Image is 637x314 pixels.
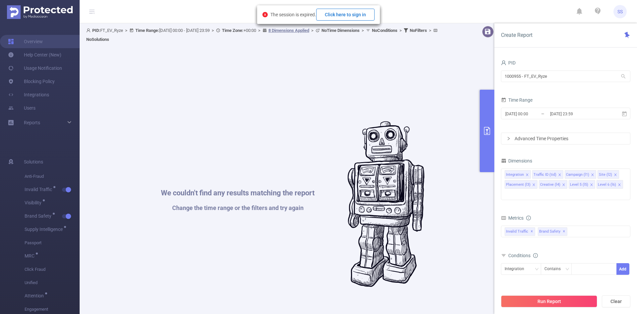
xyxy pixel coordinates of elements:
button: Clear [602,295,630,307]
li: Creative (l4) [539,180,567,189]
span: > [256,28,262,33]
a: Users [8,101,35,115]
h1: Change the time range or the filters and try again [161,205,315,211]
span: Reports [24,120,40,125]
li: Site (l2) [598,170,619,179]
i: icon: close [558,173,561,177]
span: Visibility [25,200,44,205]
span: Brand Safety [25,214,54,218]
i: icon: close [614,173,617,177]
b: No Solutions [86,37,109,42]
a: Help Center (New) [8,48,61,61]
span: SS [617,5,623,18]
h1: We couldn't find any results matching the report [161,189,315,197]
span: Conditions [508,253,538,258]
button: Click here to sign in [316,9,375,21]
li: Level 6 (l6) [597,180,623,189]
i: icon: close [532,183,535,187]
input: Start date [505,109,558,118]
i: icon: close-circle [262,12,268,17]
i: icon: user [86,28,92,33]
span: Invalid Traffic [25,187,54,192]
span: Attention [25,293,46,298]
button: Run Report [501,295,597,307]
span: FT_EV_Ryze [DATE] 00:00 - [DATE] 23:59 +00:00 [86,28,439,42]
span: ✕ [531,228,533,236]
i: icon: down [565,267,569,272]
i: icon: down [535,267,539,272]
u: 8 Dimensions Applied [268,28,309,33]
span: > [397,28,404,33]
span: Supply Intelligence [25,227,65,232]
img: # [348,121,424,287]
div: Level 6 (l6) [598,180,616,189]
div: Creative (l4) [540,180,560,189]
i: icon: close [590,183,593,187]
span: Invalid Traffic [505,227,535,236]
span: PID [501,60,516,65]
div: Contains [544,263,565,274]
span: > [360,28,366,33]
i: icon: close [591,173,594,177]
span: Anti-Fraud [25,170,80,183]
b: Time Zone: [222,28,244,33]
b: Time Range: [135,28,159,33]
li: Traffic ID (tid) [532,170,563,179]
i: icon: info-circle [533,253,538,258]
i: icon: right [507,137,511,141]
b: PID: [92,28,100,33]
li: Integration [505,170,531,179]
span: MRC [25,254,37,258]
div: Traffic ID (tid) [533,170,556,179]
li: Campaign (l1) [565,170,596,179]
div: Integration [505,263,529,274]
span: Solutions [24,155,43,168]
i: icon: close [562,183,565,187]
b: No Filters [410,28,427,33]
span: Click Fraud [25,263,80,276]
div: icon: rightAdvanced Time Properties [501,133,630,144]
span: > [309,28,316,33]
a: Blocking Policy [8,75,55,88]
span: Brand Safety [538,227,567,236]
div: Level 5 (l5) [570,180,588,189]
i: icon: close [618,183,621,187]
li: Placement (l3) [505,180,537,189]
li: Level 5 (l5) [569,180,595,189]
span: > [427,28,433,33]
img: Protected Media [7,5,73,19]
span: Metrics [501,215,524,221]
div: Integration [506,170,524,179]
a: Usage Notification [8,61,62,75]
b: No Time Dimensions [321,28,360,33]
div: Site (l2) [599,170,612,179]
span: Create Report [501,32,532,38]
span: The session is expired. [270,12,375,17]
span: Unified [25,276,80,289]
div: Campaign (l1) [566,170,589,179]
input: End date [549,109,603,118]
b: No Conditions [372,28,397,33]
i: icon: close [526,173,529,177]
span: > [210,28,216,33]
i: icon: user [501,60,506,65]
i: icon: info-circle [526,216,531,220]
span: Dimensions [501,158,532,163]
span: Passport [25,236,80,250]
button: Add [616,263,629,275]
span: > [123,28,129,33]
div: Placement (l3) [506,180,531,189]
a: Integrations [8,88,49,101]
a: Overview [8,35,43,48]
span: ✕ [563,228,565,236]
span: Time Range [501,97,532,103]
a: Reports [24,116,40,129]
